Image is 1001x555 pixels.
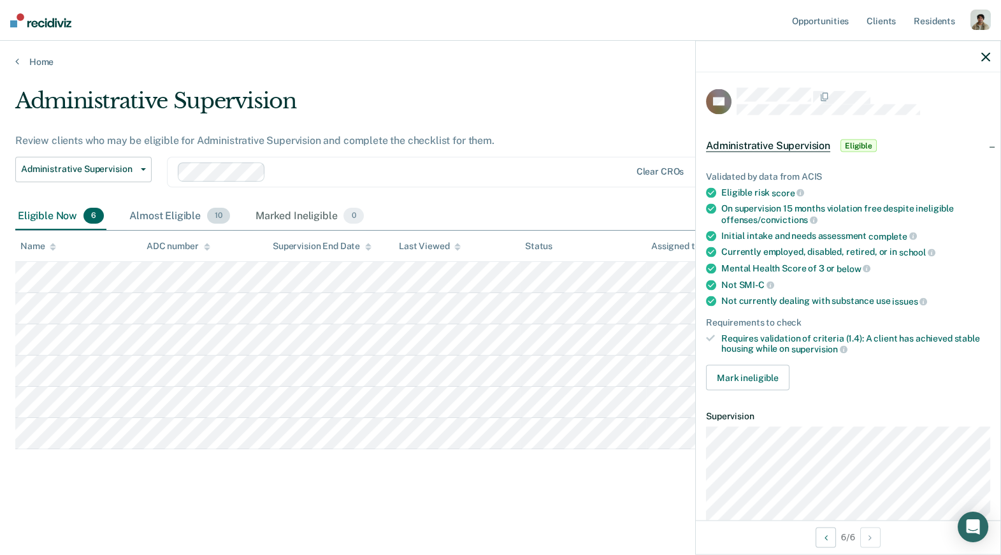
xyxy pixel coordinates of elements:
[20,241,56,252] div: Name
[273,241,371,252] div: Supervision End Date
[721,279,990,291] div: Not
[892,296,927,306] span: issues
[127,203,233,231] div: Almost Eligible
[15,203,106,231] div: Eligible Now
[706,317,990,328] div: Requirements to check
[706,410,990,421] dt: Supervision
[525,241,552,252] div: Status
[343,208,363,224] span: 0
[721,296,990,307] div: Not currently dealing with substance use
[706,364,789,390] button: Mark ineligible
[791,344,847,354] span: supervision
[772,187,804,198] span: score
[860,527,881,547] button: Next Opportunity
[83,208,104,224] span: 6
[651,241,711,252] div: Assigned to
[721,203,990,225] div: On supervision 15 months violation free despite ineligible
[253,203,366,231] div: Marked Ineligible
[21,164,136,175] span: Administrative Supervision
[706,140,830,152] span: Administrative Supervision
[721,187,990,198] div: Eligible risk
[721,215,817,225] span: offenses/convictions
[706,171,990,182] div: Validated by data from ACIS
[15,56,986,68] a: Home
[147,241,210,252] div: ADC number
[637,166,684,177] div: Clear CROs
[837,263,870,273] span: below
[738,280,774,290] span: SMI-C
[958,512,988,542] div: Open Intercom Messenger
[721,230,990,241] div: Initial intake and needs assessment
[696,126,1000,166] div: Administrative SupervisionEligible
[15,134,766,147] div: Review clients who may be eligible for Administrative Supervision and complete the checklist for ...
[207,208,230,224] span: 10
[840,140,877,152] span: Eligible
[816,527,836,547] button: Previous Opportunity
[696,520,1000,554] div: 6 / 6
[721,263,990,275] div: Mental Health Score of 3 or
[721,333,990,354] div: Requires validation of criteria (1.4): A client has achieved stable housing while on
[721,247,990,258] div: Currently employed, disabled, retired, or in
[868,231,917,241] span: complete
[15,88,766,124] div: Administrative Supervision
[10,13,71,27] img: Recidiviz
[399,241,461,252] div: Last Viewed
[899,247,935,257] span: school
